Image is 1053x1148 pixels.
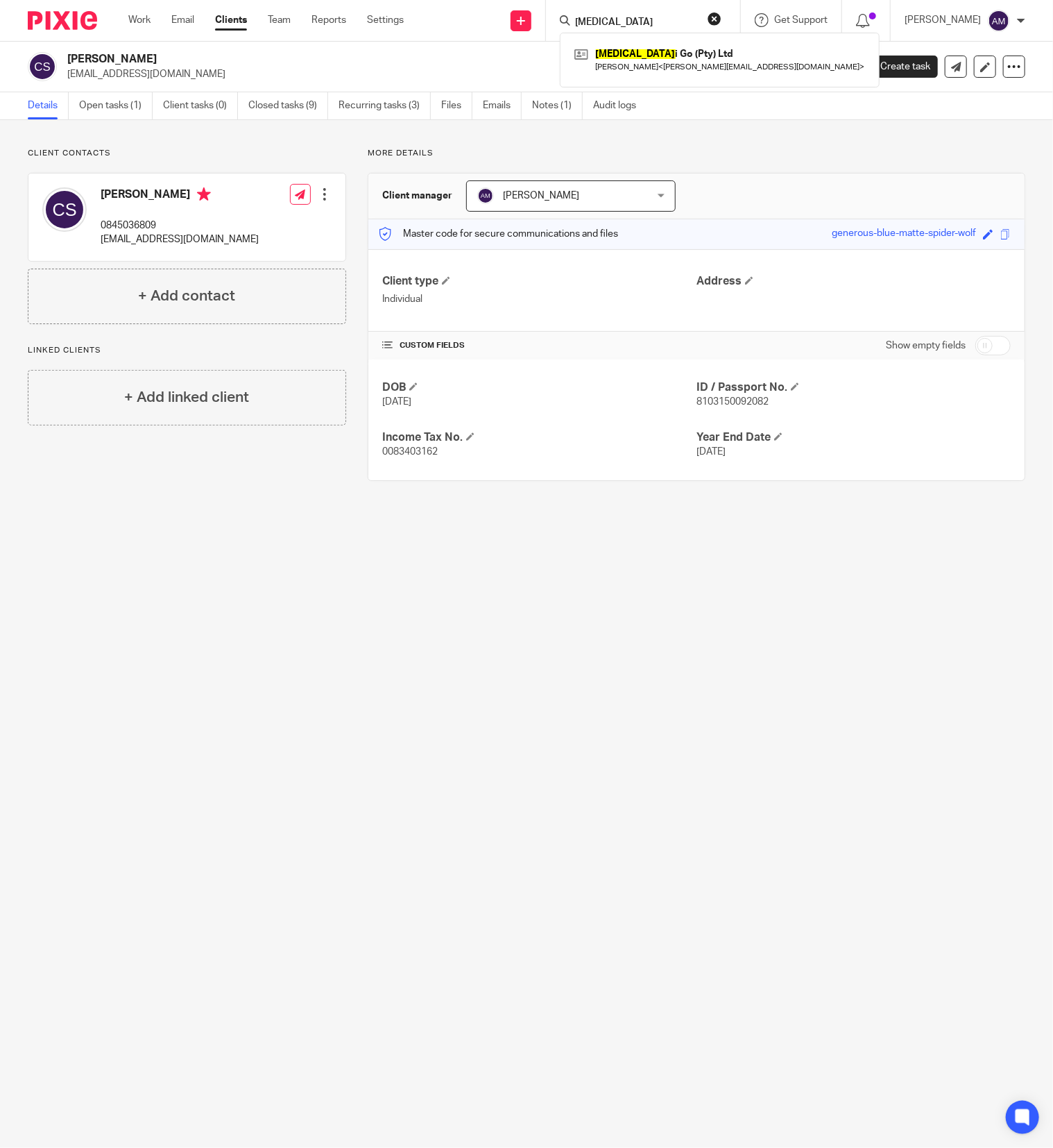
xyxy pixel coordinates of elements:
[477,187,494,204] img: svg%3E
[367,13,404,27] a: Settings
[101,187,259,205] h4: [PERSON_NAME]
[988,10,1010,32] img: svg%3E
[163,92,238,119] a: Client tasks (0)
[28,92,69,119] a: Details
[28,52,57,81] img: svg%3E
[832,226,976,242] div: generous-blue-matte-spider-wolf
[339,92,431,119] a: Recurring tasks (3)
[101,233,259,246] p: [EMAIL_ADDRESS][DOMAIN_NAME]
[128,13,151,27] a: Work
[42,187,87,232] img: svg%3E
[593,92,647,119] a: Audit logs
[382,189,452,203] h3: Client manager
[905,13,981,27] p: [PERSON_NAME]
[382,274,696,289] h4: Client type
[171,13,194,27] a: Email
[382,447,438,457] span: 0083403162
[215,13,247,27] a: Clients
[268,13,291,27] a: Team
[67,67,837,81] p: [EMAIL_ADDRESS][DOMAIN_NAME]
[382,430,696,445] h4: Income Tax No.
[574,17,699,29] input: Search
[311,13,346,27] a: Reports
[197,187,211,201] i: Primary
[101,219,259,233] p: 0845036809
[503,191,579,201] span: [PERSON_NAME]
[28,345,346,356] p: Linked clients
[138,285,235,307] h4: + Add contact
[382,292,696,306] p: Individual
[79,92,153,119] a: Open tasks (1)
[696,380,1011,395] h4: ID / Passport No.
[382,397,411,407] span: [DATE]
[696,397,769,407] span: 8103150092082
[532,92,583,119] a: Notes (1)
[774,15,828,25] span: Get Support
[696,447,726,457] span: [DATE]
[441,92,472,119] a: Files
[696,430,1011,445] h4: Year End Date
[857,56,938,78] a: Create task
[886,339,966,353] label: Show empty fields
[28,148,346,159] p: Client contacts
[696,274,1011,289] h4: Address
[483,92,522,119] a: Emails
[382,340,696,351] h4: CUSTOM FIELDS
[382,380,696,395] h4: DOB
[28,11,97,30] img: Pixie
[379,227,618,241] p: Master code for secure communications and files
[708,12,721,26] button: Clear
[124,387,249,408] h4: + Add linked client
[67,52,683,67] h2: [PERSON_NAME]
[368,148,1025,159] p: More details
[248,92,328,119] a: Closed tasks (9)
